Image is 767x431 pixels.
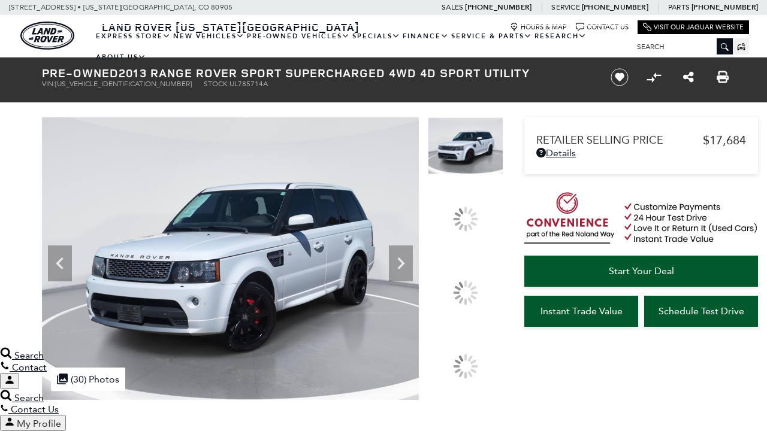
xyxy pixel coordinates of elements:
[576,23,629,32] a: Contact Us
[102,20,360,34] span: Land Rover [US_STATE][GEOGRAPHIC_DATA]
[510,23,567,32] a: Hours & Map
[20,22,74,50] img: Land Rover
[540,305,623,317] span: Instant Trade Value
[533,26,588,47] a: Research
[524,296,638,327] a: Instant Trade Value
[95,20,367,34] a: Land Rover [US_STATE][GEOGRAPHIC_DATA]
[536,133,746,147] a: Retailer Selling Price $17,684
[42,66,590,80] h1: 2013 Range Rover Sport Supercharged 4WD 4D Sport Utility
[551,3,579,11] span: Service
[683,70,694,84] a: Share this Pre-Owned 2013 Range Rover Sport Supercharged 4WD 4D Sport Utility
[606,68,633,87] button: Save vehicle
[42,65,119,81] strong: Pre-Owned
[524,256,758,287] a: Start Your Deal
[55,80,192,88] span: [US_VEHICLE_IDENTIFICATION_NUMBER]
[246,26,351,47] a: Pre-Owned Vehicles
[465,2,532,12] a: [PHONE_NUMBER]
[659,305,744,317] span: Schedule Test Drive
[14,392,44,403] span: Search
[609,265,674,277] span: Start Your Deal
[536,147,746,159] a: Details
[351,26,401,47] a: Specials
[230,80,268,88] span: UL785714A
[645,68,663,86] button: Compare vehicle
[536,133,703,147] span: Retailer Selling Price
[401,26,450,47] a: Finance
[582,2,648,12] a: [PHONE_NUMBER]
[11,403,59,415] span: Contact Us
[42,117,419,400] img: Used 2013 Fuji White Land Rover Supercharged image 1
[9,3,232,11] a: [STREET_ADDRESS] • [US_STATE][GEOGRAPHIC_DATA], CO 80905
[17,418,61,429] span: My Profile
[668,3,690,11] span: Parts
[643,23,744,32] a: Visit Our Jaguar Website
[95,26,172,47] a: EXPRESS STORE
[703,133,746,147] span: $17,684
[95,26,628,68] nav: Main Navigation
[14,350,44,361] span: Search
[42,80,55,88] span: VIN:
[691,2,758,12] a: [PHONE_NUMBER]
[450,26,533,47] a: Service & Parts
[12,362,47,373] span: Contact
[204,80,230,88] span: Stock:
[717,70,729,84] a: Print this Pre-Owned 2013 Range Rover Sport Supercharged 4WD 4D Sport Utility
[644,296,758,327] a: Schedule Test Drive
[628,40,733,54] input: Search
[95,47,147,68] a: About Us
[428,117,503,174] img: Used 2013 Fuji White Land Rover Supercharged image 1
[20,22,74,50] a: land-rover
[172,26,246,47] a: New Vehicles
[442,3,463,11] span: Sales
